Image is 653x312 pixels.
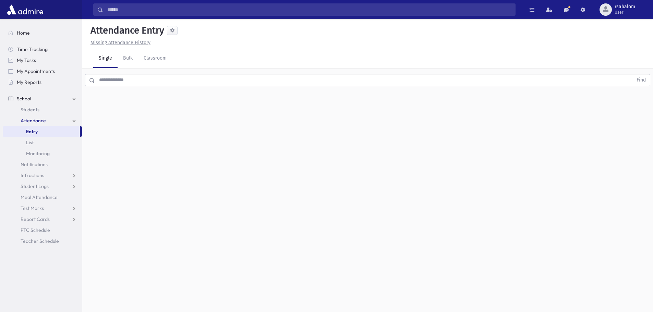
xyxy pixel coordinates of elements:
[632,74,650,86] button: Find
[3,44,82,55] a: Time Tracking
[3,203,82,214] a: Test Marks
[17,30,30,36] span: Home
[3,93,82,104] a: School
[3,225,82,236] a: PTC Schedule
[88,25,164,36] h5: Attendance Entry
[5,3,45,16] img: AdmirePro
[3,181,82,192] a: Student Logs
[88,40,150,46] a: Missing Attendance History
[17,46,48,52] span: Time Tracking
[17,96,31,102] span: School
[17,68,55,74] span: My Appointments
[21,238,59,244] span: Teacher Schedule
[21,183,49,189] span: Student Logs
[21,107,39,113] span: Students
[615,10,635,15] span: User
[3,159,82,170] a: Notifications
[3,236,82,247] a: Teacher Schedule
[17,79,41,85] span: My Reports
[3,27,82,38] a: Home
[21,227,50,233] span: PTC Schedule
[90,40,150,46] u: Missing Attendance History
[3,126,80,137] a: Entry
[3,148,82,159] a: Monitoring
[3,170,82,181] a: Infractions
[118,49,138,68] a: Bulk
[26,128,38,135] span: Entry
[615,4,635,10] span: rsahalom
[17,57,36,63] span: My Tasks
[21,172,44,178] span: Infractions
[3,66,82,77] a: My Appointments
[138,49,172,68] a: Classroom
[103,3,515,16] input: Search
[21,194,58,200] span: Meal Attendance
[21,205,44,211] span: Test Marks
[21,117,46,124] span: Attendance
[21,161,48,167] span: Notifications
[3,77,82,88] a: My Reports
[26,150,50,157] span: Monitoring
[21,216,50,222] span: Report Cards
[26,139,34,146] span: List
[3,55,82,66] a: My Tasks
[3,214,82,225] a: Report Cards
[3,115,82,126] a: Attendance
[93,49,118,68] a: Single
[3,104,82,115] a: Students
[3,137,82,148] a: List
[3,192,82,203] a: Meal Attendance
